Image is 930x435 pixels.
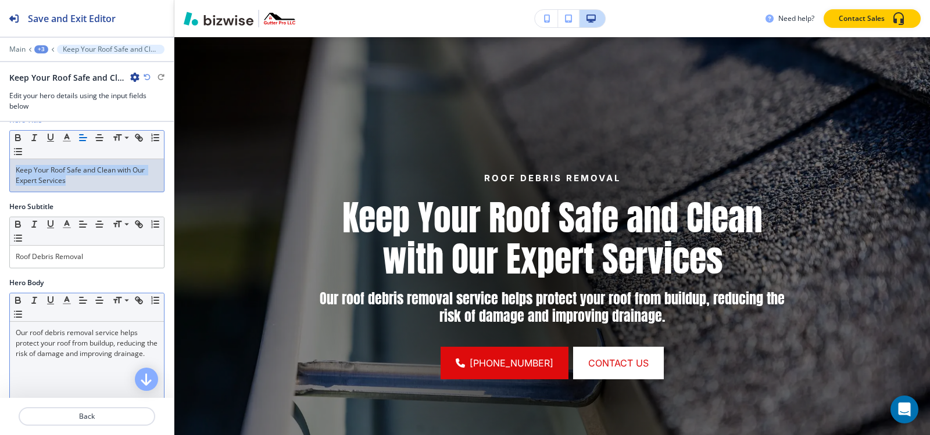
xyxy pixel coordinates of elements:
[778,13,814,24] h3: Need help?
[9,202,53,212] h2: Hero Subtitle
[16,251,158,262] p: Roof Debris Removal
[16,165,158,186] p: Keep Your Roof Safe and Clean with Our Expert Services
[890,396,918,423] div: Open Intercom Messenger
[16,328,158,359] p: Our roof debris removal service helps protect your roof from buildup, reducing the risk of damage...
[441,347,568,379] a: [PHONE_NUMBER]
[28,12,116,26] h2: Save and Exit Editor
[20,411,154,422] p: Back
[310,197,794,279] h1: Keep Your Roof Safe and Clean with Our Expert Services
[184,12,253,26] img: Bizwise Logo
[310,171,794,185] p: Roof Debris Removal
[9,278,44,288] h2: Hero Body
[63,45,159,53] p: Keep Your Roof Safe and Clean with Our Expert Services
[839,13,885,24] p: Contact Sales
[264,13,295,24] img: Your Logo
[34,45,48,53] button: +3
[310,290,794,325] p: Our roof debris removal service helps protect your roof from buildup, reducing the risk of damage...
[57,45,164,54] button: Keep Your Roof Safe and Clean with Our Expert Services
[573,347,664,379] button: Contact Us
[9,71,126,84] h2: Keep Your Roof Safe and Clean with Our Expert Services
[470,356,553,370] span: [PHONE_NUMBER]
[9,91,164,112] h3: Edit your hero details using the input fields below
[588,356,649,370] span: Contact Us
[824,9,921,28] button: Contact Sales
[9,45,26,53] button: Main
[19,407,155,426] button: Back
